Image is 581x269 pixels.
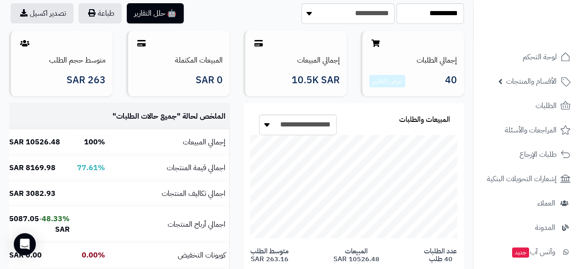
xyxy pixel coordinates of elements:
button: طباعة [79,3,122,23]
b: 100% [84,137,105,148]
span: 0 SAR [196,75,223,86]
button: 🤖 حلل التقارير [127,3,184,23]
a: وآتس آبجديد [479,241,575,263]
span: متوسط الطلب 263.16 SAR [250,247,288,263]
span: 263 SAR [67,75,106,86]
a: متوسط حجم الطلب [49,55,106,66]
a: المراجعات والأسئلة [479,119,575,141]
b: 48.33% [42,213,70,224]
span: جديد [512,247,529,258]
span: لوحة التحكم [523,51,557,63]
b: 10526.48 SAR [9,137,60,148]
a: الطلبات [479,95,575,117]
span: 40 [445,75,457,88]
a: المبيعات المكتملة [175,55,223,66]
span: المبيعات 10526.48 SAR [333,247,379,263]
a: عرض التقارير [372,76,402,86]
td: اجمالي قيمة المنتجات [109,155,229,181]
span: المراجعات والأسئلة [505,124,557,137]
span: العملاء [537,197,555,210]
a: إشعارات التحويلات البنكية [479,168,575,190]
span: جميع حالات الطلبات [116,111,177,122]
b: 8169.98 SAR [9,162,56,173]
span: إشعارات التحويلات البنكية [487,172,557,185]
td: اجمالي تكاليف المنتجات [109,181,229,206]
a: المدونة [479,217,575,239]
td: - [6,206,73,242]
a: العملاء [479,192,575,214]
span: المدونة [535,221,555,234]
div: Open Intercom Messenger [14,233,36,255]
a: طلبات الإرجاع [479,143,575,166]
a: تصدير اكسيل [11,3,73,23]
b: 0.00% [82,250,105,261]
b: 77.61% [77,162,105,173]
span: الأقسام والمنتجات [506,75,557,88]
span: عدد الطلبات 40 طلب [424,247,457,263]
td: كوبونات التخفيض [109,243,229,268]
a: إجمالي المبيعات [297,55,340,66]
td: الملخص لحالة " " [109,104,229,129]
a: إجمالي الطلبات [417,55,457,66]
td: إجمالي المبيعات [109,130,229,155]
b: 5087.05 SAR [9,213,70,235]
span: طلبات الإرجاع [519,148,557,161]
span: 10.5K SAR [292,75,340,86]
span: وآتس آب [511,246,555,258]
b: 3082.93 SAR [9,188,56,199]
h3: المبيعات والطلبات [399,116,450,124]
b: 0.00 SAR [9,250,42,261]
a: لوحة التحكم [479,46,575,68]
span: الطلبات [536,99,557,112]
td: اجمالي أرباح المنتجات [109,206,229,242]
